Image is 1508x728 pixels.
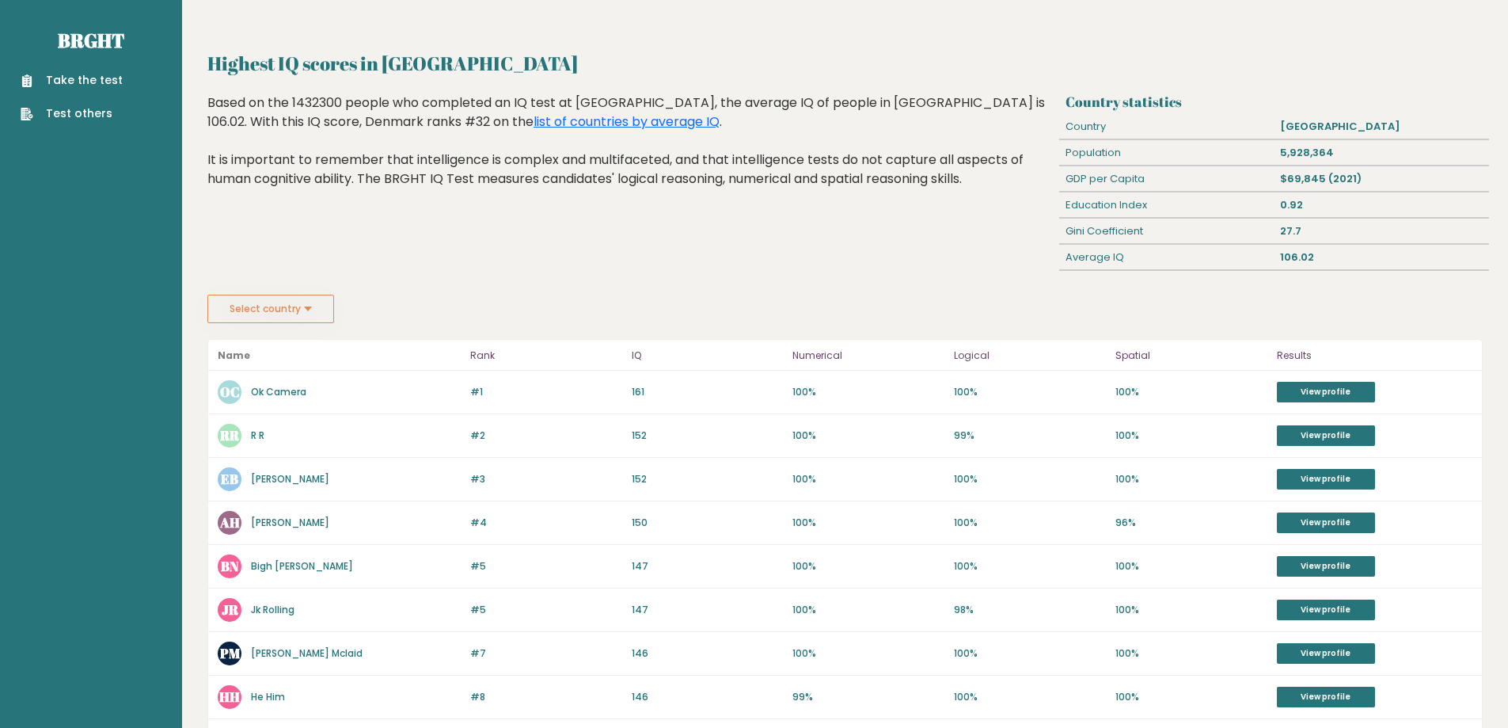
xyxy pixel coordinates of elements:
p: 100% [792,646,944,661]
text: OC [220,383,240,401]
a: [PERSON_NAME] Mclaid [251,646,363,660]
h3: Country statistics [1065,93,1483,110]
p: #3 [470,472,622,486]
p: 100% [954,516,1106,530]
p: IQ [632,346,784,365]
a: Test others [21,105,123,122]
p: #2 [470,429,622,443]
a: Take the test [21,72,123,89]
a: Brght [58,28,124,53]
a: [PERSON_NAME] [251,472,329,486]
a: [PERSON_NAME] [251,516,329,529]
p: 99% [792,690,944,704]
text: EB [221,470,238,488]
p: #5 [470,559,622,574]
p: 100% [1115,690,1267,704]
p: 100% [792,429,944,443]
div: 27.7 [1274,219,1489,244]
a: R R [251,429,264,442]
div: GDP per Capita [1059,166,1274,192]
p: 100% [954,385,1106,399]
p: 100% [954,472,1106,486]
p: 161 [632,385,784,399]
b: Name [218,349,250,362]
p: 150 [632,516,784,530]
p: Spatial [1115,346,1267,365]
p: 146 [632,690,784,704]
p: 152 [632,472,784,486]
p: 96% [1115,516,1267,530]
h2: Highest IQ scores in [GEOGRAPHIC_DATA] [207,49,1483,78]
p: #8 [470,690,622,704]
div: Average IQ [1059,245,1274,270]
div: Population [1059,140,1274,166]
text: JR [222,600,239,619]
a: View profile [1277,600,1375,620]
p: 100% [792,516,944,530]
p: 147 [632,603,784,617]
div: $69,845 (2021) [1274,166,1489,192]
a: View profile [1277,469,1375,490]
p: #5 [470,603,622,617]
p: #4 [470,516,622,530]
a: View profile [1277,382,1375,402]
div: [GEOGRAPHIC_DATA] [1274,114,1489,139]
p: 100% [792,603,944,617]
a: View profile [1277,425,1375,446]
div: Gini Coefficient [1059,219,1274,244]
text: BN [221,557,239,575]
p: 100% [1115,472,1267,486]
text: HH [219,688,240,706]
div: Based on the 1432300 people who completed an IQ test at [GEOGRAPHIC_DATA], the average IQ of peop... [207,93,1054,212]
p: 100% [1115,429,1267,443]
p: 146 [632,646,784,661]
p: 100% [1115,646,1267,661]
a: Bigh [PERSON_NAME] [251,559,353,573]
p: #7 [470,646,622,661]
p: 100% [954,690,1106,704]
p: Rank [470,346,622,365]
a: View profile [1277,556,1375,577]
p: 100% [1115,385,1267,399]
p: Logical [954,346,1106,365]
p: 100% [954,559,1106,574]
p: 152 [632,429,784,443]
a: Ok Camera [251,385,306,398]
button: Select country [207,295,334,323]
text: RR [219,426,240,444]
a: View profile [1277,687,1375,707]
p: Numerical [792,346,944,365]
a: He Him [251,690,285,703]
div: Country [1059,114,1274,139]
p: 100% [792,385,944,399]
p: Results [1277,346,1472,365]
a: Jk Rolling [251,603,294,616]
p: 147 [632,559,784,574]
text: PM [219,644,241,662]
div: 5,928,364 [1274,140,1489,166]
p: 100% [792,472,944,486]
a: View profile [1277,643,1375,664]
a: View profile [1277,513,1375,533]
a: list of countries by average IQ [534,112,720,131]
p: 98% [954,603,1106,617]
p: 99% [954,429,1106,443]
p: 100% [954,646,1106,661]
div: 106.02 [1274,245,1489,270]
div: 0.92 [1274,192,1489,218]
p: #1 [470,385,622,399]
p: 100% [792,559,944,574]
p: 100% [1115,603,1267,617]
text: AH [219,513,240,532]
div: Education Index [1059,192,1274,218]
p: 100% [1115,559,1267,574]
